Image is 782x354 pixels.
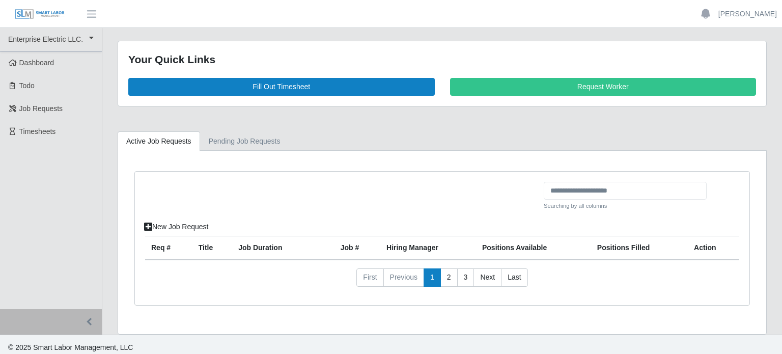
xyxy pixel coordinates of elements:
[14,9,65,20] img: SLM Logo
[128,51,756,68] div: Your Quick Links
[19,59,54,67] span: Dashboard
[19,127,56,135] span: Timesheets
[476,236,591,260] th: Positions Available
[544,202,707,210] small: Searching by all columns
[137,218,215,236] a: New Job Request
[380,236,476,260] th: Hiring Manager
[19,81,35,90] span: Todo
[232,236,316,260] th: Job Duration
[200,131,289,151] a: Pending Job Requests
[450,78,757,96] a: Request Worker
[473,268,501,287] a: Next
[440,268,458,287] a: 2
[145,236,192,260] th: Req #
[718,9,777,19] a: [PERSON_NAME]
[424,268,441,287] a: 1
[334,236,380,260] th: Job #
[688,236,739,260] th: Action
[128,78,435,96] a: Fill Out Timesheet
[192,236,232,260] th: Title
[145,268,739,295] nav: pagination
[501,268,527,287] a: Last
[19,104,63,113] span: Job Requests
[8,343,133,351] span: © 2025 Smart Labor Management, LLC
[457,268,474,287] a: 3
[591,236,688,260] th: Positions Filled
[118,131,200,151] a: Active Job Requests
